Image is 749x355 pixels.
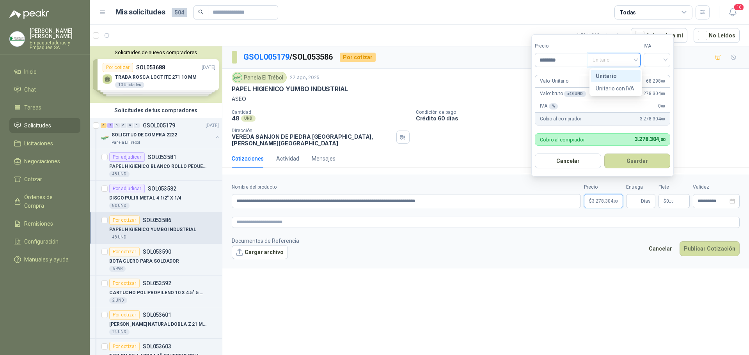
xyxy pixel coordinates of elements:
p: GSOL005179 [143,123,175,128]
p: BOTA CUERO PARA SOLDADOR [109,258,179,265]
p: SOL053586 [143,217,171,223]
a: Por cotizarSOL053590BOTA CUERO PARA SOLDADOR6 PAR [90,244,222,276]
span: 0 [658,102,665,110]
div: UND [241,115,256,122]
p: Condición de pago [416,110,746,115]
span: search [198,9,204,15]
button: Cancelar [644,241,676,256]
a: Por cotizarSOL053601[PERSON_NAME] NATURAL DOBLA Z 21 MULTIFO24 UND [90,307,222,339]
p: [PERSON_NAME] NATURAL DOBLA Z 21 MULTIFO [109,321,206,328]
div: 48 UND [109,171,130,177]
a: Configuración [9,234,80,249]
p: 48 [232,115,240,122]
label: Flete [658,184,690,191]
div: 2 UND [109,297,127,304]
span: Solicitudes [24,121,51,130]
p: Crédito 60 días [416,115,746,122]
span: 0 [666,199,674,203]
div: 0 [121,123,126,128]
span: Remisiones [24,219,53,228]
p: VEREDA SANJON DE PIEDRA [GEOGRAPHIC_DATA] , [PERSON_NAME][GEOGRAPHIC_DATA] [232,133,393,147]
div: Solicitudes de tus compradores [90,103,222,118]
a: Negociaciones [9,154,80,169]
div: Cotizaciones [232,154,264,163]
span: 3.278.304 [640,90,665,97]
p: PAPEL HIGIENICO BLANCO ROLLO PEQUEÑO [109,163,206,170]
p: SOL053590 [143,249,171,254]
div: 2 [107,123,113,128]
p: IVA [540,102,558,110]
span: ,00 [669,199,674,203]
button: Publicar Cotización [680,241,740,256]
button: Asignado a mi [631,28,687,43]
p: SOL053601 [143,312,171,318]
img: Logo peakr [9,9,49,19]
p: $3.278.304,00 [584,194,623,208]
span: Configuración [24,237,59,246]
span: Licitaciones [24,139,53,148]
a: Chat [9,82,80,97]
p: [DATE] [206,122,219,129]
div: Panela El Trébol [232,72,287,83]
div: % [549,103,558,110]
a: Por adjudicarSOL053582DISCO PULIR METAL 4 1/2" X 1/480 UND [90,181,222,212]
button: No Leídos [694,28,740,43]
div: Actividad [276,154,299,163]
label: Precio [584,184,623,191]
div: 48 UND [109,234,130,240]
p: SOL053603 [143,344,171,349]
span: 16 [733,4,744,11]
div: Todas [619,8,636,17]
p: Valor bruto [540,90,586,97]
p: SOL053582 [148,186,176,191]
div: Unitario con IVA [596,84,636,93]
p: Cantidad [232,110,410,115]
span: Cotizar [24,175,42,184]
a: Por adjudicarSOL053581PAPEL HIGIENICO BLANCO ROLLO PEQUEÑO48 UND [90,149,222,181]
span: Órdenes de Compra [24,193,73,210]
h1: Mis solicitudes [115,7,165,18]
span: Tareas [24,103,41,112]
span: ,00 [660,117,665,121]
span: Días [641,194,651,208]
p: PAPEL HIGIENICO YUMBO INDUSTRIAL [232,85,348,93]
div: 24 UND [109,329,130,335]
button: Solicitudes de nuevos compradores [93,49,219,55]
p: / SOL053586 [243,51,334,63]
a: Solicitudes [9,118,80,133]
p: $ 0,00 [658,194,690,208]
a: GSOL005179 [243,52,289,62]
label: Nombre del producto [232,184,581,191]
label: Entrega [626,184,655,191]
a: Manuales y ayuda [9,252,80,267]
a: Tareas [9,100,80,115]
div: 1 - 50 de 263 [577,29,625,42]
span: 3.278.304 [592,199,618,203]
span: 3.278.304 [635,136,665,142]
p: Empaquetaduras y Empaques SA [30,41,80,50]
div: Por cotizar [109,215,140,225]
div: 0 [134,123,140,128]
span: ,00 [660,79,665,83]
p: Cobro al comprador [540,115,581,123]
img: Company Logo [101,133,110,143]
p: 27 ago, 2025 [290,74,319,81]
div: Por adjudicar [109,152,145,162]
div: Unitario [596,72,636,80]
div: Por cotizar [109,342,140,351]
button: Cargar archivo [232,245,288,259]
button: Guardar [604,154,671,168]
a: Por cotizarSOL053586PAPEL HIGIENICO YUMBO INDUSTRIAL48 UND [90,212,222,244]
a: Remisiones [9,216,80,231]
div: 0 [114,123,120,128]
img: Company Logo [233,73,242,82]
span: 504 [172,8,187,17]
p: SOL053592 [143,281,171,286]
span: ,00 [613,199,618,203]
div: Por cotizar [340,53,376,62]
span: Chat [24,85,36,94]
button: Cancelar [535,154,601,168]
div: 6 [101,123,106,128]
span: Negociaciones [24,157,60,166]
span: 3.278.304 [640,115,665,123]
